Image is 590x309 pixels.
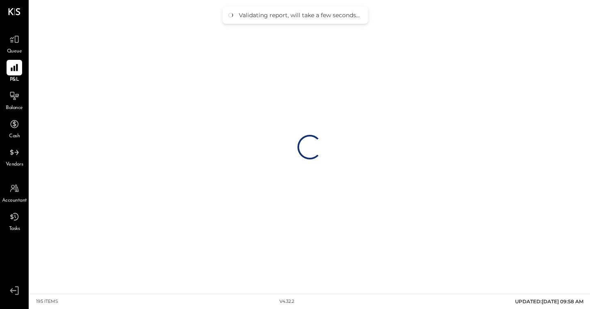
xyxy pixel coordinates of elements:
[0,32,28,55] a: Queue
[515,298,583,304] span: UPDATED: [DATE] 09:58 AM
[0,60,28,84] a: P&L
[6,105,23,112] span: Balance
[0,181,28,204] a: Accountant
[0,116,28,140] a: Cash
[9,225,20,233] span: Tasks
[36,298,58,305] div: 195 items
[2,197,27,204] span: Accountant
[239,11,360,19] div: Validating report, will take a few seconds...
[7,48,22,55] span: Queue
[0,88,28,112] a: Balance
[0,145,28,168] a: Vendors
[279,298,294,305] div: v 4.32.2
[10,76,19,84] span: P&L
[6,161,23,168] span: Vendors
[0,209,28,233] a: Tasks
[9,133,20,140] span: Cash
